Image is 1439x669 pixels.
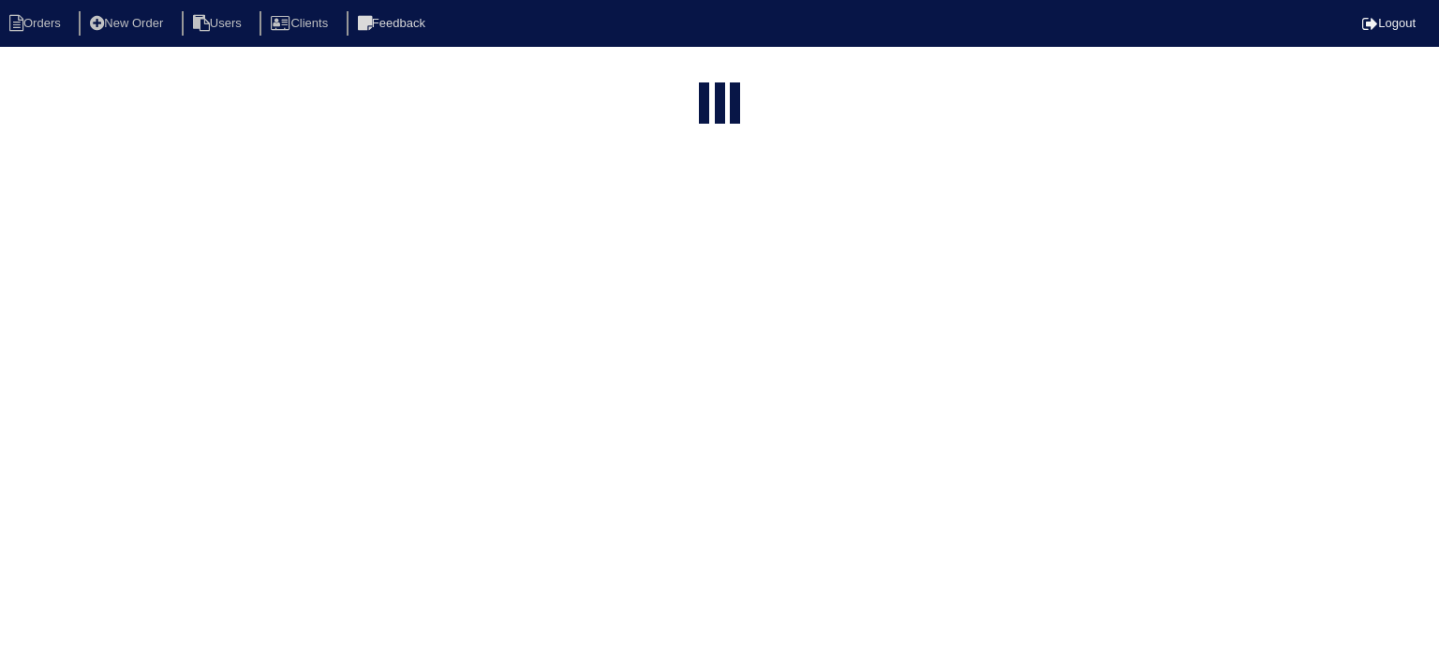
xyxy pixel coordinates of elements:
[715,82,725,130] div: loading...
[79,11,178,37] li: New Order
[260,11,343,37] li: Clients
[79,16,178,30] a: New Order
[347,11,440,37] li: Feedback
[1362,16,1416,30] a: Logout
[182,16,257,30] a: Users
[260,16,343,30] a: Clients
[182,11,257,37] li: Users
